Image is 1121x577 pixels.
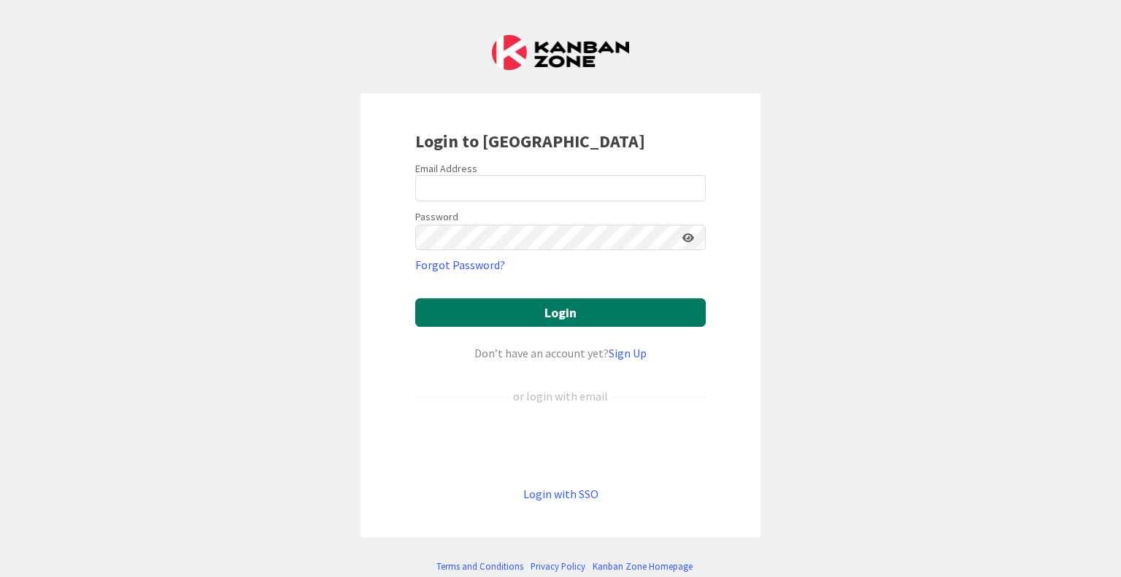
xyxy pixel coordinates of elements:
[509,387,612,405] div: or login with email
[415,209,458,225] label: Password
[436,559,523,573] a: Terms and Conditions
[531,559,585,573] a: Privacy Policy
[593,559,693,573] a: Kanban Zone Homepage
[415,344,706,362] div: Don’t have an account yet?
[415,256,505,274] a: Forgot Password?
[415,130,645,152] b: Login to [GEOGRAPHIC_DATA]
[492,35,629,70] img: Kanban Zone
[609,346,647,360] a: Sign Up
[415,162,477,175] label: Email Address
[415,298,706,327] button: Login
[523,487,598,501] a: Login with SSO
[408,429,713,461] iframe: Sign in with Google Button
